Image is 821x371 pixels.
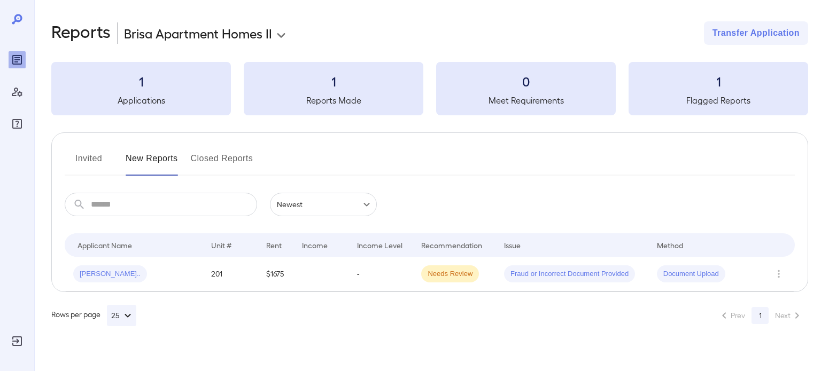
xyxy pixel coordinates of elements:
h3: 1 [629,73,808,90]
div: Rows per page [51,305,136,326]
p: Brisa Apartment Homes II [124,25,272,42]
div: Income [302,239,328,251]
nav: pagination navigation [713,307,808,324]
h3: 0 [436,73,616,90]
div: FAQ [9,115,26,132]
summary: 1Applications1Reports Made0Meet Requirements1Flagged Reports [51,62,808,115]
td: - [348,257,413,291]
h5: Meet Requirements [436,94,616,107]
div: Newest [270,193,377,216]
span: Fraud or Incorrect Document Provided [504,269,635,279]
div: Unit # [211,239,231,251]
h5: Flagged Reports [629,94,808,107]
div: Log Out [9,333,26,350]
h2: Reports [51,21,111,45]
div: Manage Users [9,83,26,100]
div: Issue [504,239,521,251]
button: 25 [107,305,136,326]
button: New Reports [126,150,178,176]
td: $1675 [258,257,293,291]
span: Needs Review [421,269,479,279]
h5: Reports Made [244,94,423,107]
h5: Applications [51,94,231,107]
div: Applicant Name [78,239,132,251]
button: Transfer Application [704,21,808,45]
button: Closed Reports [191,150,253,176]
button: Invited [65,150,113,176]
div: Recommendation [421,239,482,251]
div: Reports [9,51,26,68]
button: Row Actions [770,265,787,282]
button: page 1 [752,307,769,324]
div: Income Level [357,239,402,251]
div: Rent [266,239,283,251]
div: Method [657,239,683,251]
h3: 1 [51,73,231,90]
h3: 1 [244,73,423,90]
span: [PERSON_NAME].. [73,269,147,279]
span: Document Upload [657,269,725,279]
td: 201 [203,257,258,291]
